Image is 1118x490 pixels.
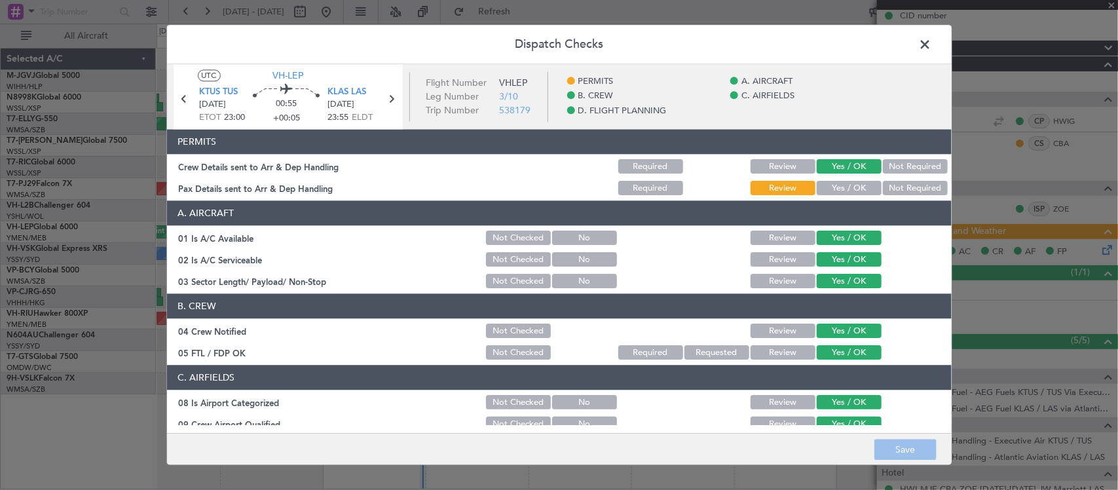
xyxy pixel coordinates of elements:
button: Yes / OK [817,417,882,432]
button: Yes / OK [817,253,882,267]
button: Yes / OK [817,396,882,410]
button: Not Required [883,181,948,196]
button: Yes / OK [817,160,882,174]
header: Dispatch Checks [167,25,952,64]
button: Yes / OK [817,274,882,289]
button: Yes / OK [817,346,882,360]
button: Yes / OK [817,324,882,339]
button: Yes / OK [817,231,882,246]
button: Yes / OK [817,181,882,196]
button: Not Required [883,160,948,174]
